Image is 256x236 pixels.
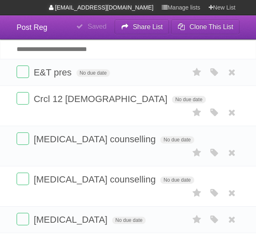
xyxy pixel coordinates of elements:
[189,66,205,79] label: Star task
[160,176,194,184] span: No due date
[112,217,146,224] span: No due date
[34,214,110,225] span: [MEDICAL_DATA]
[34,67,73,78] span: E&T pres
[34,94,169,104] span: Crcl 12 [DEMOGRAPHIC_DATA]
[115,19,169,34] button: Share List
[76,69,110,77] span: No due date
[17,173,29,185] label: Done
[189,23,233,30] b: Clone This List
[34,134,158,144] span: [MEDICAL_DATA] counselling
[171,19,239,34] button: Clone This List
[88,23,106,30] b: Saved
[172,96,205,103] span: No due date
[17,66,29,78] label: Done
[17,132,29,145] label: Done
[160,136,194,144] span: No due date
[34,174,158,185] span: [MEDICAL_DATA] counselling
[17,213,29,225] label: Done
[17,23,47,32] span: Post Reg
[189,186,205,200] label: Star task
[189,106,205,119] label: Star task
[189,146,205,160] label: Star task
[189,213,205,226] label: Star task
[133,23,163,30] b: Share List
[17,92,29,105] label: Done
